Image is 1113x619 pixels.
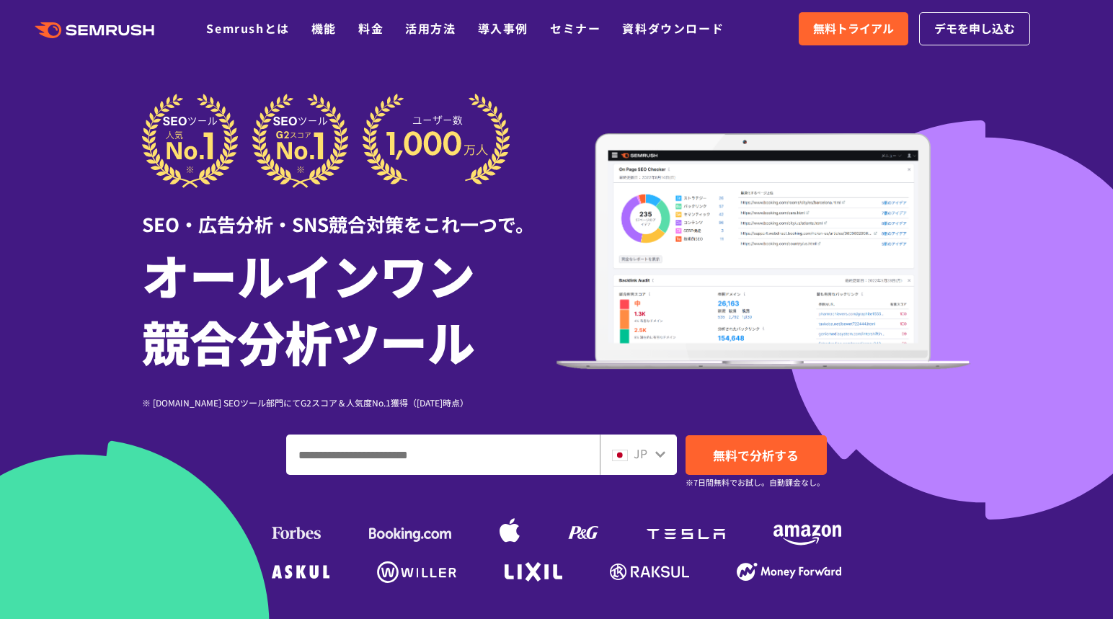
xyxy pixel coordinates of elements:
[358,19,383,37] a: 料金
[813,19,894,38] span: 無料トライアル
[550,19,600,37] a: セミナー
[686,476,825,489] small: ※7日間無料でお試し。自動課金なし。
[713,446,799,464] span: 無料で分析する
[287,435,599,474] input: ドメイン、キーワードまたはURLを入力してください
[686,435,827,475] a: 無料で分析する
[405,19,456,37] a: 活用方法
[142,188,556,238] div: SEO・広告分析・SNS競合対策をこれ一つで。
[634,445,647,462] span: JP
[919,12,1030,45] a: デモを申し込む
[799,12,908,45] a: 無料トライアル
[934,19,1015,38] span: デモを申し込む
[478,19,528,37] a: 導入事例
[311,19,337,37] a: 機能
[142,241,556,374] h1: オールインワン 競合分析ツール
[206,19,289,37] a: Semrushとは
[142,396,556,409] div: ※ [DOMAIN_NAME] SEOツール部門にてG2スコア＆人気度No.1獲得（[DATE]時点）
[622,19,724,37] a: 資料ダウンロード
